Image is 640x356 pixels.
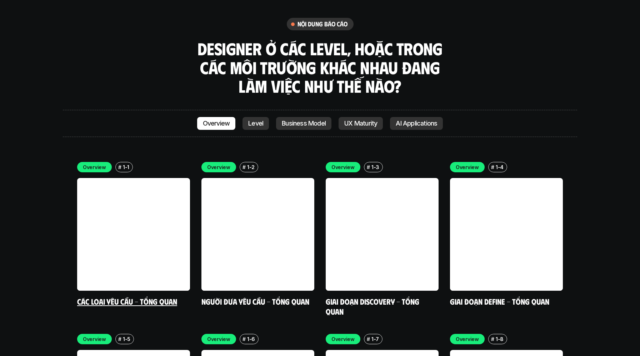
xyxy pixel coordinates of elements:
p: UX Maturity [344,120,377,127]
p: Overview [83,335,106,343]
p: Overview [83,163,106,171]
p: 1-2 [247,163,255,171]
a: Overview [197,117,236,130]
p: Overview [207,163,230,171]
p: Level [248,120,263,127]
p: 1-3 [371,163,379,171]
p: Overview [331,335,355,343]
h6: # [242,336,246,342]
a: AI Applications [390,117,443,130]
p: Business Model [282,120,326,127]
a: Business Model [276,117,331,130]
a: Người đưa yêu cầu - Tổng quan [201,296,309,306]
a: Giai đoạn Define - Tổng quan [450,296,549,306]
p: 1-4 [496,163,504,171]
h6: # [367,336,370,342]
h6: # [367,164,370,170]
h6: # [118,336,121,342]
h6: # [491,164,494,170]
p: 1-1 [123,163,129,171]
p: Overview [331,163,355,171]
p: Overview [203,120,230,127]
p: 1-8 [496,335,504,343]
a: Các loại yêu cầu - Tổng quan [77,296,177,306]
a: Level [242,117,269,130]
p: 1-7 [371,335,379,343]
h6: # [491,336,494,342]
a: UX Maturity [339,117,383,130]
h6: # [242,164,246,170]
h3: Designer ở các level, hoặc trong các môi trường khác nhau đang làm việc như thế nào? [195,39,445,96]
p: Overview [207,335,230,343]
h6: nội dung báo cáo [297,20,348,28]
p: AI Applications [396,120,437,127]
p: Overview [456,163,479,171]
p: 1-5 [123,335,130,343]
a: Giai đoạn Discovery - Tổng quan [326,296,421,316]
h6: # [118,164,121,170]
p: 1-6 [247,335,255,343]
p: Overview [456,335,479,343]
